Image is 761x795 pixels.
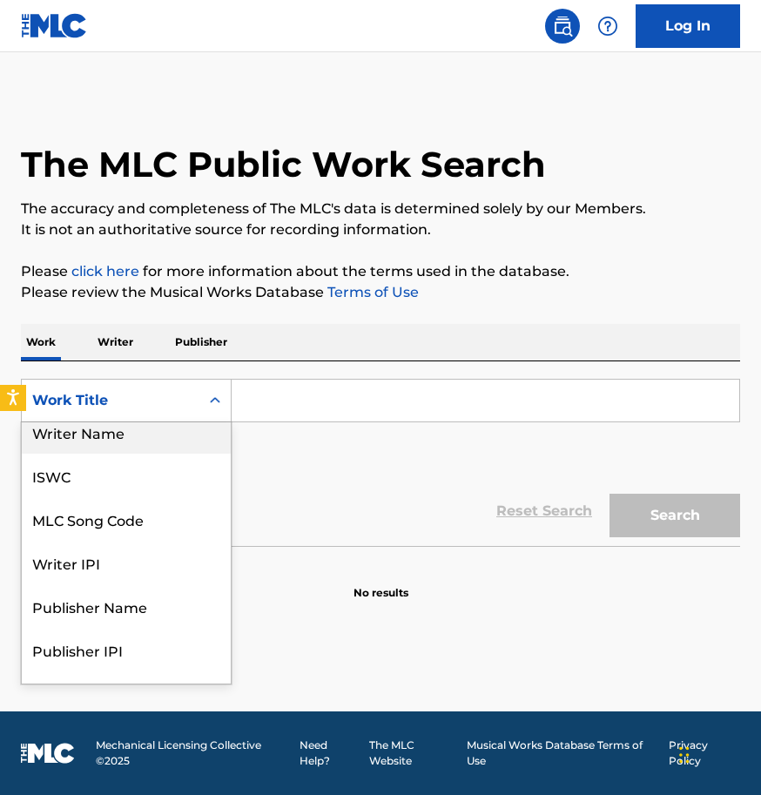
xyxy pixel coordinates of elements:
[21,324,61,360] p: Work
[21,219,740,240] p: It is not an authoritative source for recording information.
[22,671,231,715] div: MLC Publisher Number
[545,9,580,44] a: Public Search
[354,564,408,601] p: No results
[21,379,740,546] form: Search Form
[22,584,231,628] div: Publisher Name
[71,263,139,280] a: click here
[21,199,740,219] p: The accuracy and completeness of The MLC's data is determined solely by our Members.
[669,738,740,769] a: Privacy Policy
[22,410,231,454] div: Writer Name
[369,738,457,769] a: The MLC Website
[22,628,231,671] div: Publisher IPI
[21,261,740,282] p: Please for more information about the terms used in the database.
[92,324,138,360] p: Writer
[674,711,761,795] iframe: Chat Widget
[324,284,419,300] a: Terms of Use
[300,738,359,769] a: Need Help?
[96,738,289,769] span: Mechanical Licensing Collective © 2025
[552,16,573,37] img: search
[22,454,231,497] div: ISWC
[21,282,740,303] p: Please review the Musical Works Database
[21,743,75,764] img: logo
[170,324,232,360] p: Publisher
[22,497,231,541] div: MLC Song Code
[22,541,231,584] div: Writer IPI
[21,143,546,186] h1: The MLC Public Work Search
[636,4,740,48] a: Log In
[597,16,618,37] img: help
[21,13,88,38] img: MLC Logo
[679,729,690,781] div: Drag
[590,9,625,44] div: Help
[32,390,189,411] div: Work Title
[467,738,657,769] a: Musical Works Database Terms of Use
